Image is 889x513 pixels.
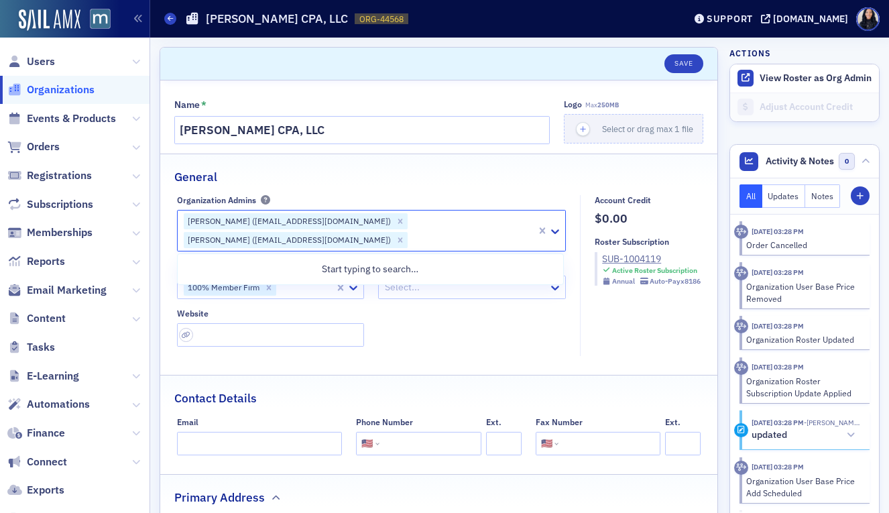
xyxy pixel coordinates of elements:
span: 0 [839,153,855,170]
div: Account Credit [595,195,651,205]
div: Ext. [486,417,501,427]
div: Website [177,308,209,319]
img: SailAMX [19,9,80,31]
abbr: This field is required [201,99,206,111]
time: 5/22/2025 03:28 PM [752,462,804,471]
div: Support [707,13,753,25]
div: Remove Heather Distler (hdistler@kullmancpa.com) [393,232,408,248]
a: Registrations [7,168,92,183]
div: Ext. [665,417,680,427]
a: Reports [7,254,65,269]
div: Activity [734,461,748,475]
span: Events & Products [27,111,116,126]
span: 250MB [597,101,619,109]
a: Exports [7,483,64,498]
span: Registrations [27,168,92,183]
button: Save [664,54,703,73]
div: Organization User Base Price Removed [746,280,861,305]
div: Remove 100% Member Firm [261,280,276,296]
div: Roster Subscription [595,237,669,247]
a: Automations [7,397,90,412]
div: Fax Number [536,417,583,427]
div: Auto-Pay x8186 [650,277,701,286]
button: All [739,184,762,208]
span: $0.00 [595,210,701,227]
button: [DOMAIN_NAME] [761,14,853,23]
a: Finance [7,426,65,441]
span: Memberships [27,225,93,240]
div: Start typing to search… [178,257,564,282]
div: Order Cancelled [746,239,861,251]
div: [PERSON_NAME] ([EMAIL_ADDRESS][DOMAIN_NAME]) [184,232,393,248]
div: Activity [734,319,748,333]
h1: [PERSON_NAME] CPA, LLC [206,11,348,27]
time: 5/22/2025 03:28 PM [752,268,804,277]
div: Activity [734,361,748,375]
a: Organizations [7,82,95,97]
div: 100% Member Firm [184,280,261,296]
h2: Contact Details [174,390,257,407]
time: 5/22/2025 03:28 PM [752,362,804,372]
img: SailAMX [90,9,111,30]
span: Tasks [27,340,55,355]
h2: General [174,168,217,186]
a: Users [7,54,55,69]
span: Orders [27,139,60,154]
a: SUB-1004119 [602,252,701,266]
time: 5/22/2025 03:28 PM [752,418,804,427]
span: Organizations [27,82,95,97]
button: Notes [805,184,840,208]
span: Finance [27,426,65,441]
h2: Primary Address [174,489,265,506]
span: Connect [27,455,67,469]
span: Reports [27,254,65,269]
div: 🇺🇸 [541,437,552,451]
a: Tasks [7,340,55,355]
a: Subscriptions [7,197,93,212]
a: Content [7,311,66,326]
time: 5/22/2025 03:28 PM [752,321,804,331]
a: Adjust Account Credit [730,93,879,121]
a: View Homepage [80,9,111,32]
button: Updates [762,184,806,208]
h5: updated [752,429,787,441]
a: Memberships [7,225,93,240]
button: View Roster as Org Admin [760,72,872,84]
span: Email Marketing [27,283,107,298]
div: 🇺🇸 [361,437,373,451]
div: Organization Roster Subscription Update Applied [746,375,861,400]
a: Events & Products [7,111,116,126]
a: Email Marketing [7,283,107,298]
div: Adjust Account Credit [760,101,872,113]
button: updated [752,429,860,443]
div: Organization User Base Price Add Scheduled [746,475,861,500]
span: Stephen Kullman [804,418,860,427]
span: E-Learning [27,369,79,384]
span: Profile [856,7,880,31]
h4: Actions [729,47,771,59]
div: [DOMAIN_NAME] [773,13,848,25]
div: Name [174,99,200,111]
span: Max [585,101,619,109]
span: Users [27,54,55,69]
div: Update [734,423,748,437]
div: [PERSON_NAME] ([EMAIL_ADDRESS][DOMAIN_NAME]) [184,213,393,229]
div: Email [177,417,198,427]
div: Organization Admins [177,195,256,205]
div: Active Roster Subscription [612,266,697,275]
div: Annual [612,277,635,286]
span: Select or drag max 1 file [602,123,693,134]
div: Activity [734,225,748,239]
div: Logo [564,99,582,109]
div: Organization Roster Updated [746,333,861,345]
span: Exports [27,483,64,498]
a: Connect [7,455,67,469]
span: Content [27,311,66,326]
span: Subscriptions [27,197,93,212]
span: Activity & Notes [766,154,834,168]
div: Remove Stephen Kullman (skullman@kullmancpa.com) [393,213,408,229]
button: Select or drag max 1 file [564,114,703,144]
div: Phone Number [356,417,413,427]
